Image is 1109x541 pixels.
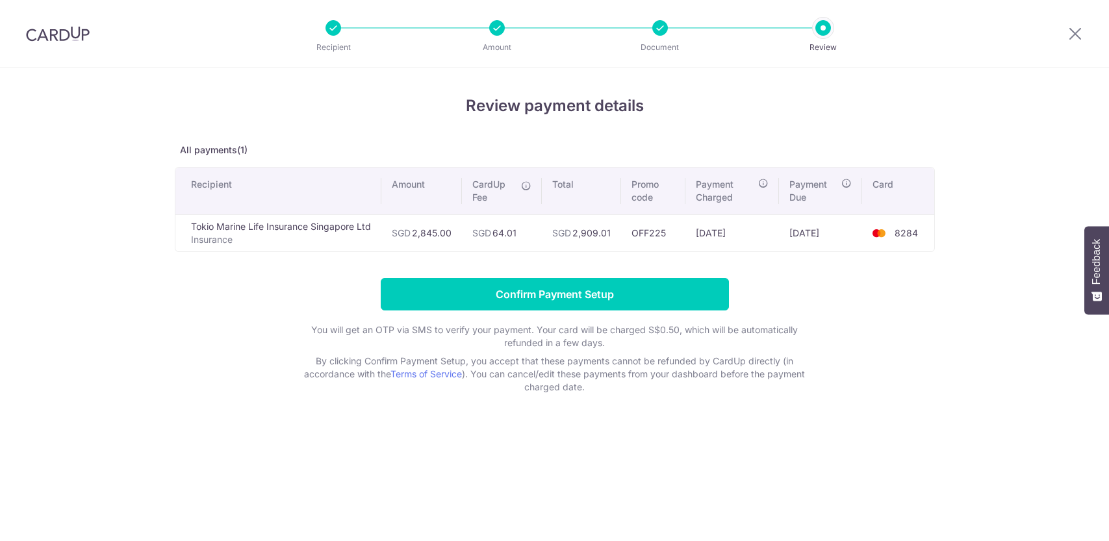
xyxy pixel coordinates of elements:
[295,323,815,349] p: You will get an OTP via SMS to verify your payment. Your card will be charged S$0.50, which will ...
[462,214,542,251] td: 64.01
[26,26,90,42] img: CardUp
[381,278,729,310] input: Confirm Payment Setup
[295,355,815,394] p: By clicking Confirm Payment Setup, you accept that these payments cannot be refunded by CardUp di...
[612,41,708,54] p: Document
[472,178,515,204] span: CardUp Fee
[449,41,545,54] p: Amount
[775,41,871,54] p: Review
[542,214,621,251] td: 2,909.01
[175,144,935,157] p: All payments(1)
[381,168,462,214] th: Amount
[1084,226,1109,314] button: Feedback - Show survey
[542,168,621,214] th: Total
[472,227,491,238] span: SGD
[1026,502,1096,535] iframe: Opens a widget where you can find more information
[175,168,381,214] th: Recipient
[552,227,571,238] span: SGD
[895,227,918,238] span: 8284
[381,214,462,251] td: 2,845.00
[789,178,837,204] span: Payment Due
[1091,239,1103,284] span: Feedback
[175,94,935,118] h4: Review payment details
[696,178,755,204] span: Payment Charged
[285,41,381,54] p: Recipient
[866,225,892,241] img: <span class="translation_missing" title="translation missing: en.account_steps.new_confirm_form.b...
[779,214,862,251] td: [DATE]
[191,233,371,246] p: Insurance
[390,368,462,379] a: Terms of Service
[175,214,381,251] td: Tokio Marine Life Insurance Singapore Ltd
[621,168,685,214] th: Promo code
[862,168,934,214] th: Card
[621,214,685,251] td: OFF225
[392,227,411,238] span: SGD
[685,214,780,251] td: [DATE]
